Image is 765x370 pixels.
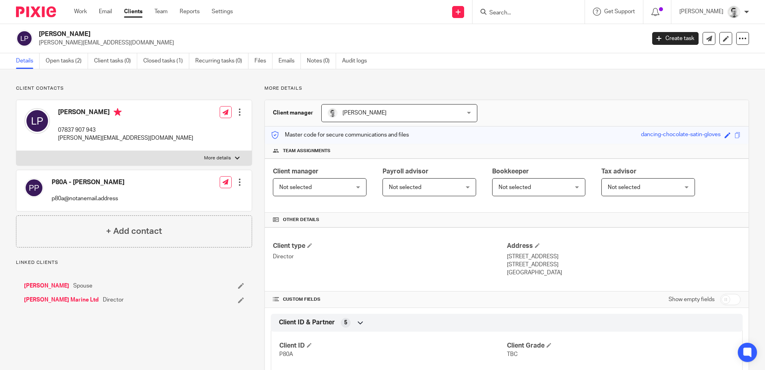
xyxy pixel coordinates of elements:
[204,155,231,161] p: More details
[273,242,507,250] h4: Client type
[212,8,233,16] a: Settings
[507,242,741,250] h4: Address
[103,296,124,304] span: Director
[73,282,92,290] span: Spouse
[679,8,723,16] p: [PERSON_NAME]
[264,85,749,92] p: More details
[279,342,507,350] h4: Client ID
[94,53,137,69] a: Client tasks (0)
[52,178,124,187] h4: P80A - [PERSON_NAME]
[507,253,741,261] p: [STREET_ADDRESS]
[342,53,373,69] a: Audit logs
[58,126,193,134] p: 07837 907 943
[641,131,721,140] div: dancing-chocolate-satin-gloves
[16,85,252,92] p: Client contacts
[727,6,740,18] img: Andy_2025.jpg
[16,6,56,17] img: Pixie
[74,8,87,16] a: Work
[669,296,715,304] label: Show empty fields
[195,53,248,69] a: Recurring tasks (0)
[307,53,336,69] a: Notes (0)
[273,168,318,175] span: Client manager
[154,8,168,16] a: Team
[283,217,319,223] span: Other details
[608,185,640,190] span: Not selected
[24,296,99,304] a: [PERSON_NAME] Marine Ltd
[279,185,312,190] span: Not selected
[604,9,635,14] span: Get Support
[16,30,33,47] img: svg%3E
[16,53,40,69] a: Details
[601,168,637,175] span: Tax advisor
[382,168,429,175] span: Payroll advisor
[143,53,189,69] a: Closed tasks (1)
[328,108,337,118] img: Andy_2025.jpg
[273,253,507,261] p: Director
[652,32,699,45] a: Create task
[24,178,44,197] img: svg%3E
[58,134,193,142] p: [PERSON_NAME][EMAIL_ADDRESS][DOMAIN_NAME]
[279,352,293,357] span: P80A
[46,53,88,69] a: Open tasks (2)
[283,148,330,154] span: Team assignments
[507,269,741,277] p: [GEOGRAPHIC_DATA]
[279,318,335,327] span: Client ID & Partner
[114,108,122,116] i: Primary
[342,110,387,116] span: [PERSON_NAME]
[271,131,409,139] p: Master code for secure communications and files
[507,342,734,350] h4: Client Grade
[507,352,518,357] span: TBC
[278,53,301,69] a: Emails
[39,30,520,38] h2: [PERSON_NAME]
[344,319,347,327] span: 5
[389,185,421,190] span: Not selected
[507,261,741,269] p: [STREET_ADDRESS]
[273,296,507,303] h4: CUSTOM FIELDS
[489,10,561,17] input: Search
[273,109,313,117] h3: Client manager
[58,108,193,118] h4: [PERSON_NAME]
[39,39,640,47] p: [PERSON_NAME][EMAIL_ADDRESS][DOMAIN_NAME]
[24,282,69,290] a: [PERSON_NAME]
[180,8,200,16] a: Reports
[99,8,112,16] a: Email
[254,53,272,69] a: Files
[492,168,529,175] span: Bookkeeper
[106,225,162,237] h4: + Add contact
[16,259,252,266] p: Linked clients
[52,195,124,203] p: p80a@notanemail.address
[499,185,531,190] span: Not selected
[124,8,142,16] a: Clients
[24,108,50,134] img: svg%3E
